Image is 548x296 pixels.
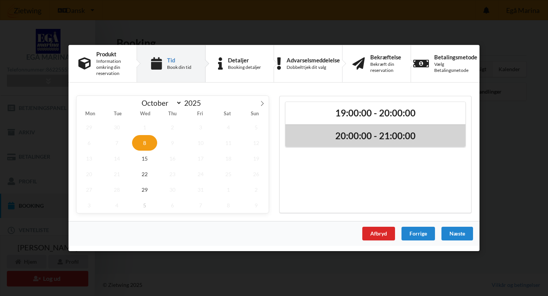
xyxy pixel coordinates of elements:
[370,54,401,60] div: Bekræftelse
[401,227,435,240] div: Forrige
[241,112,269,117] span: Sun
[216,151,241,166] span: October 18, 2025
[160,197,185,213] span: November 6, 2025
[132,182,157,197] span: October 29, 2025
[244,166,269,182] span: October 26, 2025
[287,64,340,70] div: Dobbelttjek dit valg
[291,130,460,142] h2: 20:00:00 - 21:00:00
[214,112,241,117] span: Sat
[104,182,129,197] span: October 28, 2025
[287,57,340,63] div: Advarselsmeddelelse
[188,166,213,182] span: October 24, 2025
[96,58,127,76] div: Information omkring din reservation
[160,119,185,135] span: October 2, 2025
[434,54,477,60] div: Betalingsmetode
[76,151,102,166] span: October 13, 2025
[244,182,269,197] span: November 2, 2025
[182,99,207,107] input: Year
[441,227,473,240] div: Næste
[132,166,157,182] span: October 22, 2025
[160,182,185,197] span: October 30, 2025
[244,135,269,151] span: October 12, 2025
[76,197,102,213] span: November 3, 2025
[188,151,213,166] span: October 17, 2025
[188,182,213,197] span: October 31, 2025
[167,64,191,70] div: Book din tid
[167,57,191,63] div: Tid
[291,107,460,119] h2: 19:00:00 - 20:00:00
[244,197,269,213] span: November 9, 2025
[159,112,186,117] span: Thu
[131,112,159,117] span: Wed
[434,61,477,73] div: Vælg Betalingsmetode
[216,166,241,182] span: October 25, 2025
[132,151,157,166] span: October 15, 2025
[132,119,157,135] span: October 1, 2025
[362,227,395,240] div: Afbryd
[76,182,102,197] span: October 27, 2025
[96,51,127,57] div: Produkt
[244,119,269,135] span: October 5, 2025
[188,197,213,213] span: November 7, 2025
[216,135,241,151] span: October 11, 2025
[216,119,241,135] span: October 4, 2025
[76,112,104,117] span: Mon
[104,197,129,213] span: November 4, 2025
[186,112,214,117] span: Fri
[216,182,241,197] span: November 1, 2025
[104,135,129,151] span: October 7, 2025
[132,135,157,151] span: October 8, 2025
[228,57,261,63] div: Detaljer
[104,119,129,135] span: September 30, 2025
[132,197,157,213] span: November 5, 2025
[160,151,185,166] span: October 16, 2025
[76,135,102,151] span: October 6, 2025
[76,119,102,135] span: September 29, 2025
[104,151,129,166] span: October 14, 2025
[228,64,261,70] div: Booking detaljer
[160,135,185,151] span: October 9, 2025
[104,166,129,182] span: October 21, 2025
[188,135,213,151] span: October 10, 2025
[76,166,102,182] span: October 20, 2025
[138,98,182,108] select: Month
[370,61,401,73] div: Bekræft din reservation
[160,166,185,182] span: October 23, 2025
[104,112,131,117] span: Tue
[188,119,213,135] span: October 3, 2025
[216,197,241,213] span: November 8, 2025
[244,151,269,166] span: October 19, 2025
